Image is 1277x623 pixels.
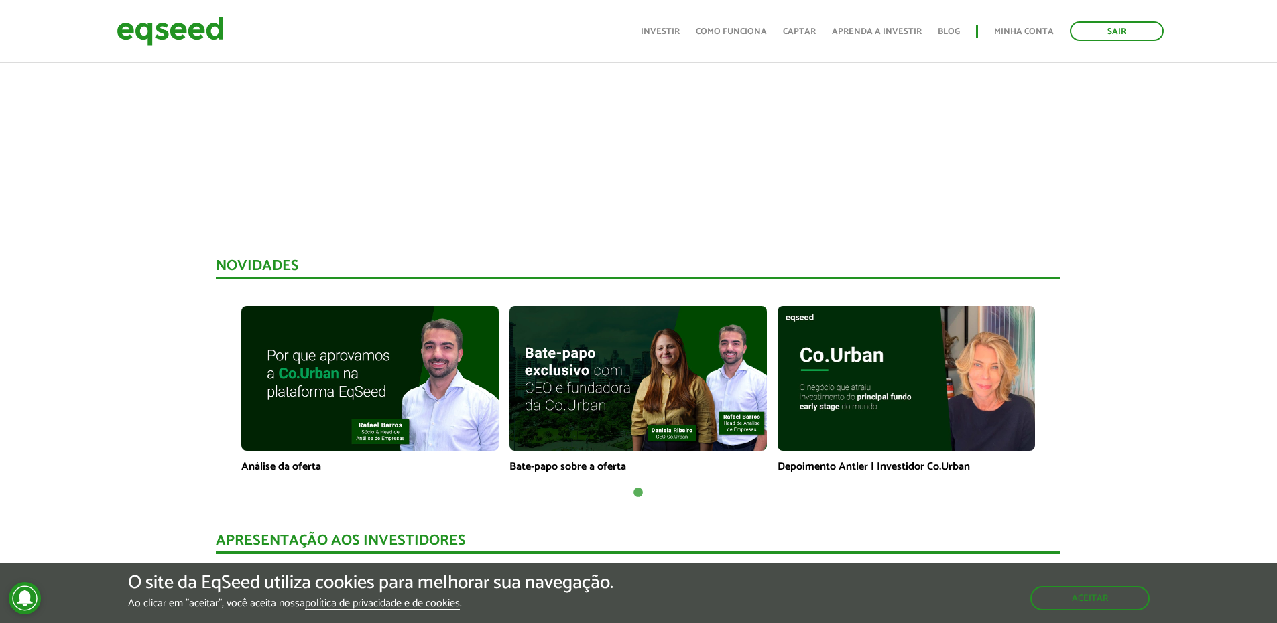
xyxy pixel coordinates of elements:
button: Aceitar [1030,586,1150,610]
img: maxresdefault.jpg [241,306,499,451]
p: Análise da oferta [241,460,499,473]
a: política de privacidade e de cookies [305,598,460,610]
p: Bate-papo sobre a oferta [509,460,767,473]
a: Como funciona [696,27,767,36]
a: Minha conta [994,27,1054,36]
p: Depoimento Antler | Investidor Co.Urban [778,460,1035,473]
a: Investir [641,27,680,36]
button: 1 of 1 [631,486,645,500]
img: maxresdefault.jpg [509,306,767,451]
a: Aprenda a investir [832,27,922,36]
img: maxresdefault.jpg [778,306,1035,451]
a: Sair [1070,21,1164,41]
h5: O site da EqSeed utiliza cookies para melhorar sua navegação. [128,573,613,594]
p: Ao clicar em "aceitar", você aceita nossa . [128,597,613,610]
div: Novidades [216,259,1060,279]
img: EqSeed [117,13,224,49]
div: Apresentação aos investidores [216,533,1060,554]
a: Captar [783,27,816,36]
a: Blog [938,27,960,36]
